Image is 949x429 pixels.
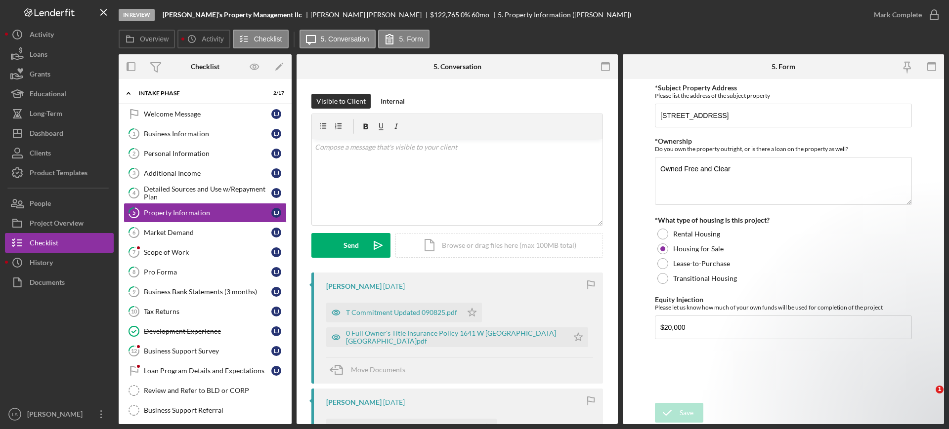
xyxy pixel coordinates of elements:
button: Internal [376,94,410,109]
div: In Review [119,9,155,21]
tspan: 10 [131,308,137,314]
span: $122,765 [430,10,459,19]
div: Activity [30,25,54,47]
a: Grants [5,64,114,84]
label: 5. Form [399,35,423,43]
div: Review and Refer to BLD or CORP [144,387,286,394]
a: 2Personal InformationLJ [124,144,287,163]
text: LS [12,412,18,417]
div: Documents [30,273,65,295]
div: Checklist [191,63,219,71]
div: Personal Information [144,150,271,157]
div: L J [271,109,281,119]
div: L J [271,247,281,257]
div: Internal [381,94,405,109]
tspan: 12 [131,348,137,354]
button: History [5,253,114,273]
div: L J [271,267,281,277]
div: [PERSON_NAME] [PERSON_NAME] [310,11,430,19]
button: Documents [5,273,114,292]
button: Overview [119,30,175,48]
div: Do you own the property outright, or is there a loan on the property as well? [655,145,912,153]
div: L J [271,129,281,139]
div: 5. Property Information ([PERSON_NAME]) [498,11,631,19]
div: Long-Term [30,104,62,126]
a: Educational [5,84,114,104]
a: 6Market DemandLJ [124,223,287,242]
label: Transitional Housing [673,274,737,282]
button: 5. Conversation [300,30,376,48]
label: *Subject Property Address [655,83,737,92]
b: [PERSON_NAME]’s Property Management llc [163,11,302,19]
label: Rental Housing [673,230,720,238]
a: 8Pro FormaLJ [124,262,287,282]
div: Product Templates [30,163,87,185]
div: Business Support Referral [144,406,286,414]
time: 2025-09-11 22:46 [383,398,405,406]
button: Activity [177,30,230,48]
label: Overview [140,35,169,43]
div: Business Support Survey [144,347,271,355]
div: [PERSON_NAME] [326,398,382,406]
a: 9Business Bank Statements (3 months)LJ [124,282,287,302]
div: Dashboard [30,123,63,146]
a: 5Property InformationLJ [124,203,287,223]
tspan: 6 [132,229,136,235]
div: *What type of housing is this project? [655,216,912,224]
div: 5. Form [772,63,795,71]
button: 5. Form [378,30,430,48]
div: Mark Complete [874,5,922,25]
a: 1Business InformationLJ [124,124,287,144]
a: Business Support Referral [124,400,287,420]
a: 12Business Support SurveyLJ [124,341,287,361]
div: L J [271,188,281,198]
a: Dashboard [5,123,114,143]
label: *Ownership [655,137,692,145]
a: Project Overview [5,213,114,233]
div: T Commitment Updated 090825.pdf [346,309,457,316]
div: L J [271,149,281,158]
label: Equity Injection [655,295,703,304]
a: Development ExperienceLJ [124,321,287,341]
div: Loan Program Details and Expectations [144,367,271,375]
div: Clients [30,143,51,165]
div: L J [271,168,281,178]
button: Clients [5,143,114,163]
tspan: 2 [132,150,135,156]
div: 2 / 17 [266,90,284,96]
button: Long-Term [5,104,114,123]
div: Welcome Message [144,110,271,118]
div: Save [680,403,693,423]
div: Scope of Work [144,248,271,256]
button: Checklist [5,233,114,253]
a: 3Additional IncomeLJ [124,163,287,183]
button: People [5,194,114,213]
div: Tax Returns [144,308,271,315]
div: Loans [30,44,47,67]
button: Activity [5,25,114,44]
div: Market Demand [144,229,271,236]
div: L J [271,366,281,376]
button: Save [655,403,703,423]
div: Send [344,233,359,258]
button: Move Documents [326,357,415,382]
textarea: Owned Free and Clear [655,157,912,204]
div: L J [271,346,281,356]
button: Product Templates [5,163,114,183]
div: Please let us know how much of your own funds will be used for completion of the project [655,304,912,311]
a: 4Detailed Sources and Use w/Repayment PlanLJ [124,183,287,203]
div: Development Experience [144,327,271,335]
div: Detailed Sources and Use w/Repayment Plan [144,185,271,201]
tspan: 3 [132,170,135,176]
div: [PERSON_NAME] [25,404,89,427]
div: Intake Phase [138,90,259,96]
a: Welcome MessageLJ [124,104,287,124]
div: Grants [30,64,50,86]
tspan: 8 [132,269,135,275]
